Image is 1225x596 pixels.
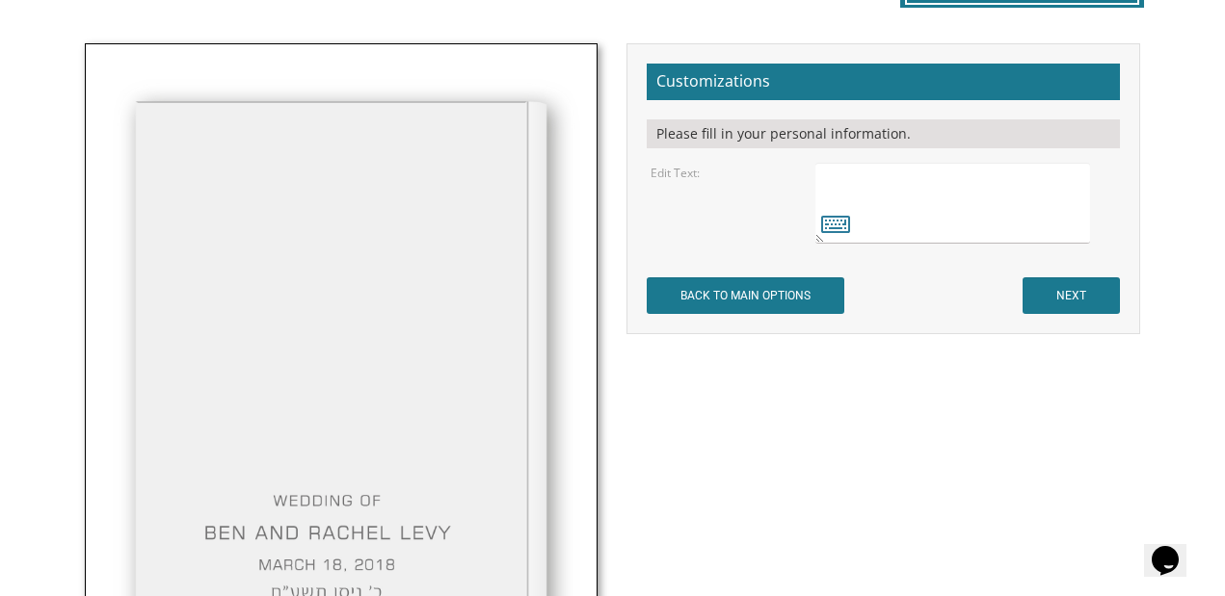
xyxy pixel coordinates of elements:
[1144,519,1206,577] iframe: chat widget
[651,165,700,181] label: Edit Text:
[1023,277,1120,314] input: NEXT
[647,277,844,314] input: BACK TO MAIN OPTIONS
[647,119,1120,148] div: Please fill in your personal information.
[647,64,1120,100] h2: Customizations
